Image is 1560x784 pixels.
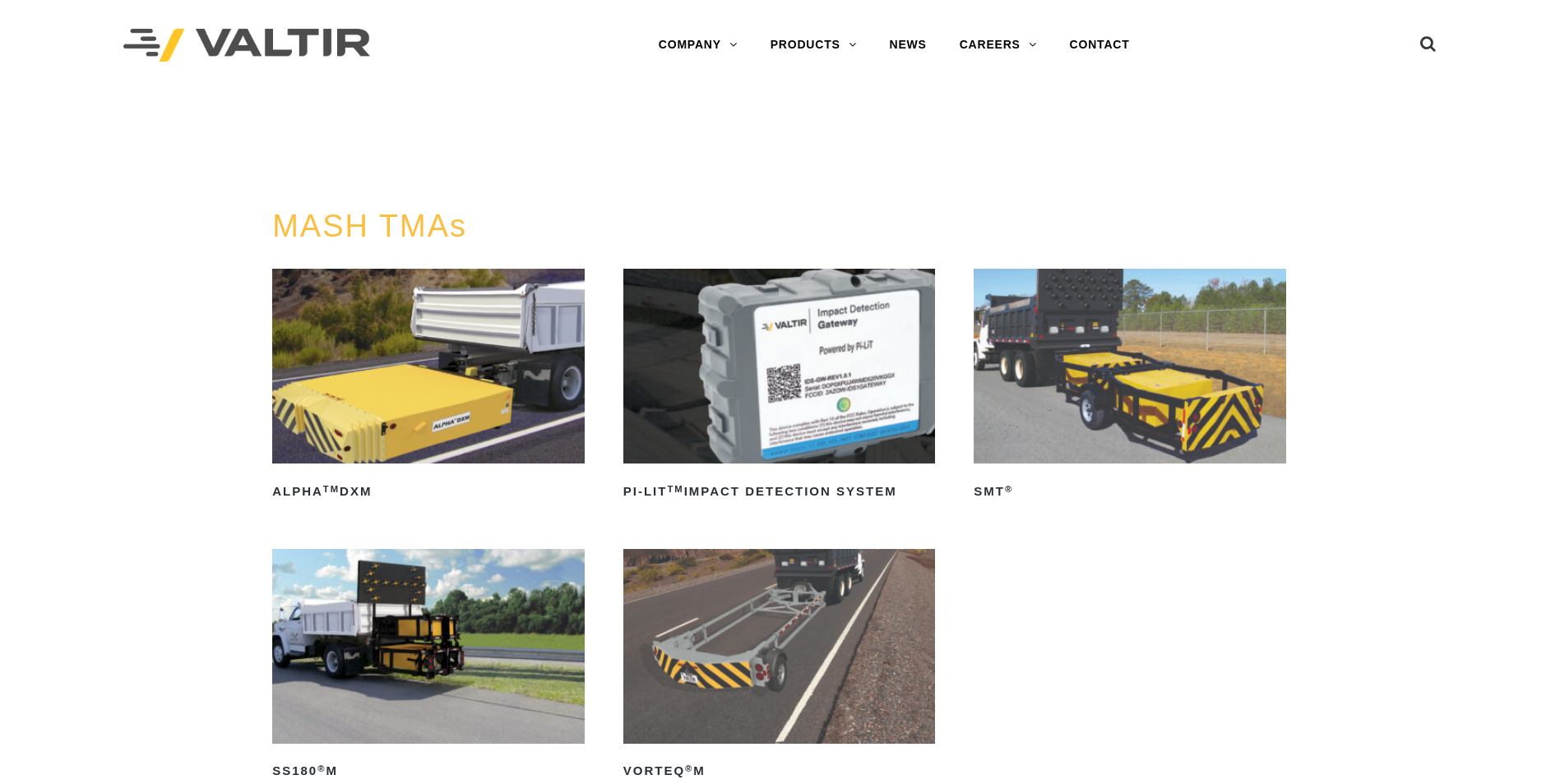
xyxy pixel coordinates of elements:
a: COMPANY [642,29,754,62]
a: NEWS [873,29,943,62]
a: ALPHATMDXM [272,269,585,505]
sup: TM [667,484,683,494]
a: SMT® [974,269,1286,505]
sup: ® [317,763,326,773]
sup: ® [685,763,693,773]
a: PRODUCTS [754,29,873,62]
img: Valtir [123,29,370,62]
a: CAREERS [943,29,1053,62]
h2: PI-LIT Impact Detection System [623,478,936,505]
a: PI-LITTMImpact Detection System [623,269,936,505]
a: CONTACT [1053,29,1146,62]
sup: ® [1005,484,1013,494]
a: MASH TMAs [272,209,467,243]
h2: SMT [974,478,1286,505]
sup: TM [323,484,340,494]
h2: ALPHA DXM [272,478,585,505]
